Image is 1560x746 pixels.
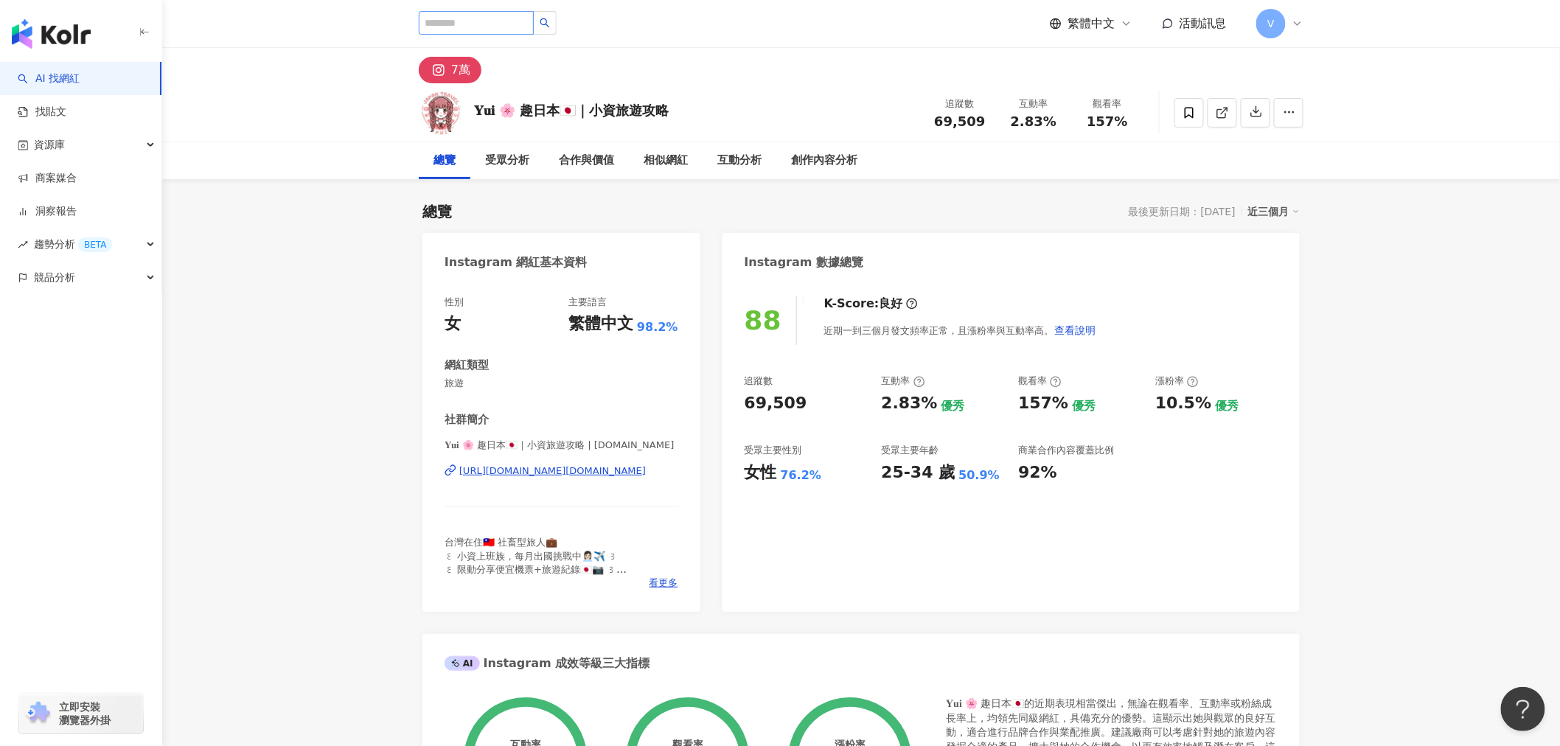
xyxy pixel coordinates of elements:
span: 𝐘𝐮𝐢 🌸 趣日本🇯🇵｜小資旅遊攻略 | [DOMAIN_NAME] [445,439,678,452]
span: 157% [1087,114,1128,129]
div: 社群簡介 [445,412,489,428]
div: Instagram 網紅基本資料 [445,254,588,271]
div: 優秀 [941,398,965,414]
span: 台灣在住🇹🇼 社畜型旅人💼 ꒰ 小資上班族，每月出國挑戰中👩🏻‍💼✈️ ꒱ ꒰ 限動分享便宜機票+旅遊紀錄🇯🇵📷 ꒱ 下方連結看最新旅遊優惠🔗👇🏻 #週末快閃出國 #背包客獨旅 #小資女玩日本 ... [445,537,669,655]
div: 7萬 [451,60,470,80]
img: logo [12,19,91,49]
span: V [1267,15,1275,32]
div: 追蹤數 [932,97,988,111]
div: 優秀 [1215,398,1239,414]
button: 查看說明 [1054,316,1097,345]
div: 69,509 [745,392,807,415]
div: Instagram 數據總覽 [745,254,864,271]
div: BETA [78,237,112,252]
div: 相似網紅 [644,152,688,170]
div: 互動率 [1006,97,1062,111]
span: 2.83% [1011,114,1056,129]
div: 優秀 [1072,398,1096,414]
span: 繁體中文 [1068,15,1115,32]
div: 總覽 [433,152,456,170]
span: 趨勢分析 [34,228,112,261]
a: 商案媒合 [18,171,77,186]
a: searchAI 找網紅 [18,72,80,86]
div: 2.83% [881,392,937,415]
img: KOL Avatar [419,91,463,135]
div: 女性 [745,461,777,484]
a: [URL][DOMAIN_NAME][DOMAIN_NAME] [445,464,678,478]
span: 98.2% [637,319,678,335]
div: 受眾分析 [485,152,529,170]
div: 合作與價值 [559,152,614,170]
iframe: Help Scout Beacon - Open [1501,687,1545,731]
span: rise [18,240,28,250]
div: 92% [1018,461,1057,484]
div: 互動分析 [717,152,762,170]
div: 157% [1018,392,1068,415]
span: 看更多 [650,576,678,590]
img: chrome extension [24,702,52,725]
span: 69,509 [934,114,985,129]
span: 查看說明 [1055,324,1096,336]
div: 受眾主要性別 [745,444,802,457]
div: 追蹤數 [745,374,773,388]
div: 漲粉率 [1155,374,1199,388]
div: 最後更新日期：[DATE] [1129,206,1236,217]
span: 立即安裝 瀏覽器外掛 [59,700,111,727]
div: 受眾主要年齡 [881,444,939,457]
div: 良好 [880,296,903,312]
span: 競品分析 [34,261,75,294]
span: 旅遊 [445,377,678,390]
div: 近三個月 [1248,202,1300,221]
div: 女 [445,313,461,335]
div: Instagram 成效等級三大指標 [445,655,650,672]
span: 活動訊息 [1180,16,1227,30]
div: 主要語言 [568,296,607,309]
div: 觀看率 [1079,97,1135,111]
div: 創作內容分析 [791,152,857,170]
div: 近期一到三個月發文頻率正常，且漲粉率與互動率高。 [824,316,1097,345]
div: 性別 [445,296,464,309]
div: 觀看率 [1018,374,1062,388]
span: 資源庫 [34,128,65,161]
div: 互動率 [881,374,924,388]
a: 洞察報告 [18,204,77,219]
button: 7萬 [419,57,481,83]
div: 網紅類型 [445,358,489,373]
div: 76.2% [781,467,822,484]
div: 25-34 歲 [881,461,955,484]
a: chrome extension立即安裝 瀏覽器外掛 [19,694,143,733]
div: 總覽 [422,201,452,222]
div: 繁體中文 [568,313,633,335]
div: 10.5% [1155,392,1211,415]
div: 商業合作內容覆蓋比例 [1018,444,1114,457]
div: [URL][DOMAIN_NAME][DOMAIN_NAME] [459,464,646,478]
a: 找貼文 [18,105,66,119]
span: search [540,18,550,28]
div: 𝐘𝐮𝐢 🌸 趣日本🇯🇵｜小資旅遊攻略 [474,101,669,119]
div: K-Score : [824,296,918,312]
div: 50.9% [959,467,1000,484]
div: 88 [745,305,781,335]
div: AI [445,656,480,671]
